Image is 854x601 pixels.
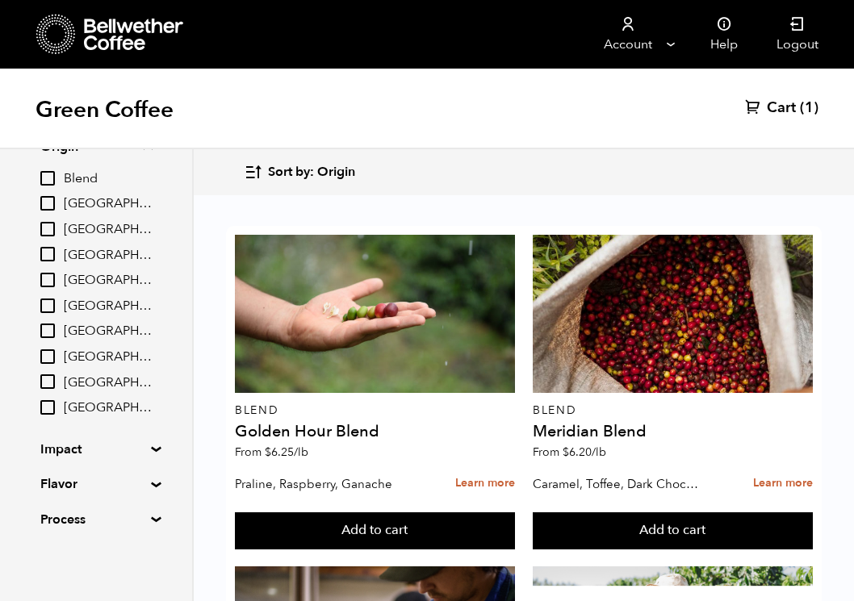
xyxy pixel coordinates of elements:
span: [GEOGRAPHIC_DATA] [64,247,153,265]
p: Blend [235,405,515,416]
a: Learn more [753,466,813,501]
p: Caramel, Toffee, Dark Chocolate [533,472,701,496]
span: Cart [767,98,796,118]
span: $ [265,444,271,460]
input: Blend [40,171,55,186]
h4: Golden Hour Blend [235,424,515,440]
input: [GEOGRAPHIC_DATA] [40,298,55,313]
input: [GEOGRAPHIC_DATA] [40,400,55,415]
span: From [533,444,606,460]
input: [GEOGRAPHIC_DATA] [40,374,55,389]
span: [GEOGRAPHIC_DATA] [64,298,153,315]
button: Add to cart [235,512,515,549]
a: Cart (1) [745,98,818,118]
span: [GEOGRAPHIC_DATA] [64,348,153,366]
span: [GEOGRAPHIC_DATA] [64,195,153,213]
span: /lb [592,444,606,460]
span: [GEOGRAPHIC_DATA] [64,272,153,290]
span: [GEOGRAPHIC_DATA] [64,374,153,392]
span: [GEOGRAPHIC_DATA] [64,221,153,239]
span: From [235,444,308,460]
span: (1) [800,98,818,118]
h1: Green Coffee [36,95,174,124]
input: [GEOGRAPHIC_DATA] [40,323,55,338]
input: [GEOGRAPHIC_DATA] [40,349,55,364]
span: [GEOGRAPHIC_DATA] [64,399,153,417]
button: Sort by: Origin [244,153,355,191]
span: Sort by: Origin [268,164,355,182]
summary: Impact [40,440,152,459]
summary: Process [40,510,152,529]
p: Praline, Raspberry, Ganache [235,472,403,496]
input: [GEOGRAPHIC_DATA] [40,273,55,287]
span: Blend [64,170,153,188]
input: [GEOGRAPHIC_DATA] [40,222,55,236]
h4: Meridian Blend [533,424,813,440]
summary: Flavor [40,474,152,494]
button: Add to cart [533,512,813,549]
bdi: 6.20 [563,444,606,460]
input: [GEOGRAPHIC_DATA] [40,196,55,211]
span: $ [563,444,569,460]
p: Blend [533,405,813,416]
span: /lb [294,444,308,460]
input: [GEOGRAPHIC_DATA] [40,247,55,261]
a: Learn more [455,466,515,501]
span: [GEOGRAPHIC_DATA] [64,323,153,340]
bdi: 6.25 [265,444,308,460]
